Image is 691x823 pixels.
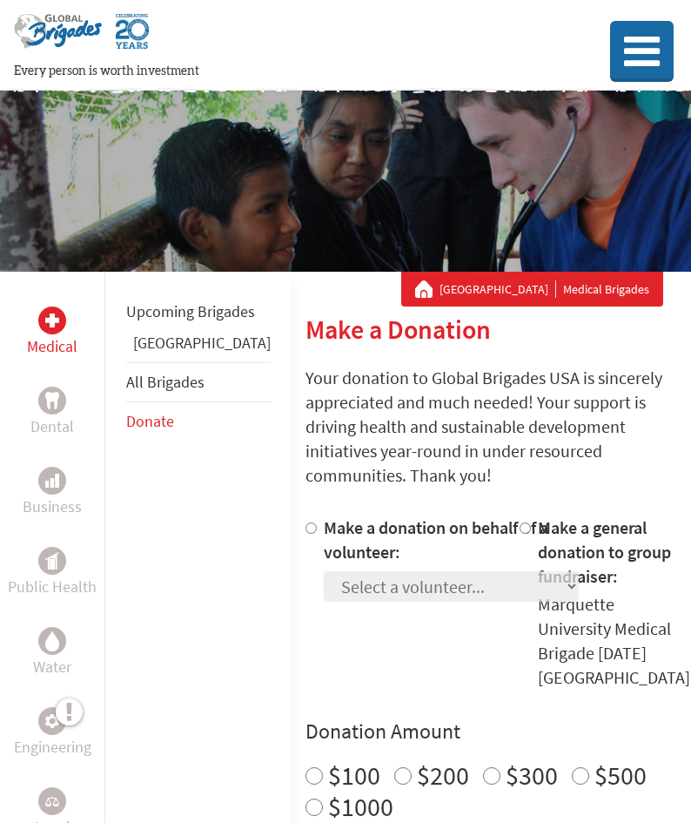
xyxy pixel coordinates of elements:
p: Every person is worth investment [14,63,567,80]
a: Public HealthPublic Health [8,547,97,599]
img: Medical [45,314,59,327]
h2: Make a Donation [305,314,677,345]
div: Engineering [38,707,66,735]
li: Upcoming Brigades [126,293,271,331]
a: Upcoming Brigades [126,301,255,321]
label: $300 [506,759,558,792]
img: Global Brigades Celebrating 20 Years [116,14,149,63]
a: MedicalMedical [27,307,77,359]
label: $200 [417,759,469,792]
li: Donate [126,402,271,441]
img: Business [45,474,59,488]
div: Dental [38,387,66,415]
label: Make a donation on behalf of a volunteer: [324,516,548,563]
p: Engineering [14,735,91,759]
li: All Brigades [126,362,271,402]
a: [GEOGRAPHIC_DATA] [133,333,271,353]
img: Water [45,631,59,651]
label: $100 [328,759,380,792]
a: EngineeringEngineering [14,707,91,759]
label: $500 [594,759,647,792]
a: DentalDental [30,387,74,439]
img: Global Brigades Logo [14,14,102,63]
img: Dental [45,392,59,408]
div: Water [38,627,66,655]
h4: Donation Amount [305,718,677,745]
label: $1000 [328,790,393,823]
a: [GEOGRAPHIC_DATA] [439,280,556,298]
p: Dental [30,415,74,439]
div: Marquette University Medical Brigade [DATE] [GEOGRAPHIC_DATA] [538,592,690,690]
div: Medical Brigades [415,280,649,298]
p: Your donation to Global Brigades USA is sincerely appreciated and much needed! Your support is dr... [305,366,677,488]
a: BusinessBusiness [23,467,82,519]
div: Medical [38,307,66,334]
a: WaterWater [33,627,71,679]
img: Legal Empowerment [45,796,59,806]
p: Business [23,495,82,519]
div: Legal Empowerment [38,787,66,815]
label: Make a general donation to group fundraiser: [538,516,671,587]
img: Public Health [45,552,59,570]
p: Public Health [8,575,97,599]
div: Public Health [38,547,66,575]
p: Medical [27,334,77,359]
div: Business [38,467,66,495]
li: Panama [126,331,271,362]
img: Engineering [45,714,59,728]
p: Water [33,655,71,679]
a: Donate [126,411,174,431]
a: All Brigades [126,372,205,392]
